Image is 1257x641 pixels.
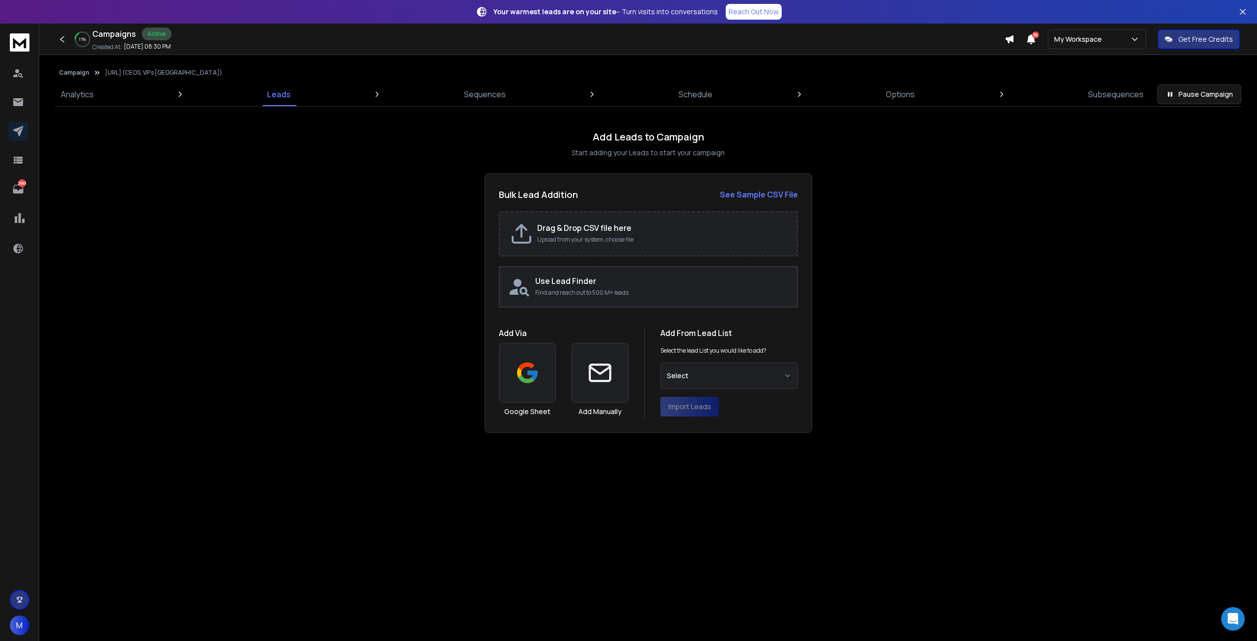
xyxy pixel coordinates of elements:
[572,148,725,158] p: Start adding your Leads to start your campaign
[8,179,28,199] a: 2983
[578,407,622,417] h3: Add Manually
[667,371,688,381] span: Select
[1082,83,1149,106] a: Subsequences
[1157,84,1241,104] button: Pause Campaign
[880,83,921,106] a: Options
[679,88,712,100] p: Schedule
[886,88,915,100] p: Options
[55,83,100,106] a: Analytics
[493,7,718,17] p: – Turn visits into conversations
[1221,607,1245,631] div: Open Intercom Messenger
[720,189,798,200] a: See Sample CSV File
[1032,31,1039,38] span: 50
[59,69,89,77] button: Campaign
[535,289,789,297] p: Find and reach out to 500 M+ leads
[593,130,704,144] h1: Add Leads to Campaign
[1158,29,1240,49] button: Get Free Credits
[493,7,616,16] strong: Your warmest leads are on your site
[1178,34,1233,44] p: Get Free Credits
[499,327,628,339] h1: Add Via
[1088,88,1144,100] p: Subsequences
[105,69,222,77] p: [URL] (CEOS, VP's [GEOGRAPHIC_DATA])
[660,347,766,355] p: Select the lead List you would like to add?
[10,33,29,52] img: logo
[673,83,718,106] a: Schedule
[18,179,26,187] p: 2983
[537,236,787,244] p: Upload from your system, choose file
[729,7,779,17] p: Reach Out Now
[10,615,29,635] button: M
[464,88,506,100] p: Sequences
[61,88,94,100] p: Analytics
[261,83,297,106] a: Leads
[499,188,578,201] h2: Bulk Lead Addition
[1054,34,1106,44] p: My Workspace
[504,407,550,417] h3: Google Sheet
[79,36,86,42] p: 17 %
[537,222,787,234] h2: Drag & Drop CSV file here
[458,83,512,106] a: Sequences
[92,28,136,40] h1: Campaigns
[535,275,789,287] h2: Use Lead Finder
[142,28,171,40] div: Active
[92,43,122,51] p: Created At:
[124,43,171,51] p: [DATE] 08:30 PM
[267,88,291,100] p: Leads
[660,327,798,339] h1: Add From Lead List
[726,4,782,20] a: Reach Out Now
